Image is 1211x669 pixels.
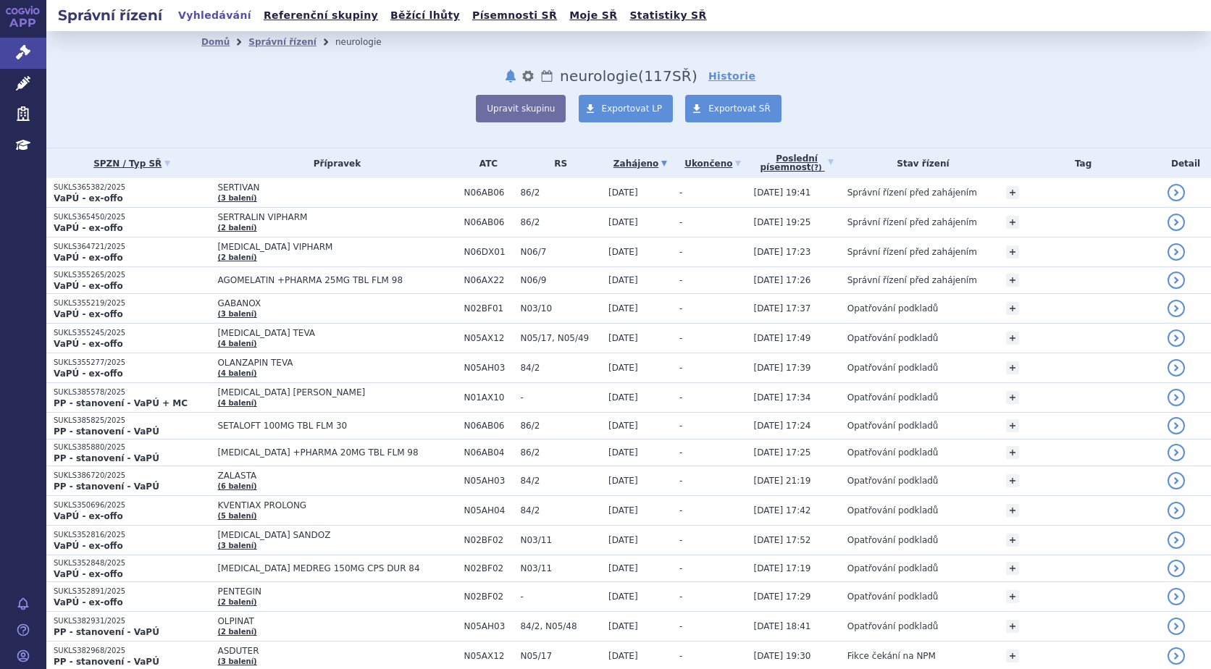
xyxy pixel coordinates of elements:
span: N06DX01 [464,247,514,257]
a: + [1006,419,1019,432]
a: (2 balení) [217,598,256,606]
span: N05AH03 [464,363,514,373]
strong: VaPÚ - ex-offo [54,369,123,379]
a: Referenční skupiny [259,6,382,25]
span: [DATE] [608,303,638,314]
span: Opatřování podkladů [847,303,939,314]
a: + [1006,534,1019,547]
strong: PP - stanovení - VaPÚ [54,657,159,667]
span: [DATE] [608,392,638,403]
span: - [520,392,601,403]
a: detail [1168,329,1185,347]
span: ASDUTER [217,646,456,656]
span: [DATE] 17:34 [754,392,811,403]
span: ( SŘ) [638,67,697,85]
span: [DATE] 17:39 [754,363,811,373]
a: + [1006,391,1019,404]
p: SUKLS355219/2025 [54,298,210,308]
span: Opatřování podkladů [847,563,939,573]
span: Opatřování podkladů [847,621,939,631]
span: N02BF02 [464,535,514,545]
p: SUKLS352891/2025 [54,586,210,597]
a: + [1006,562,1019,575]
span: - [679,592,682,602]
a: (2 balení) [217,224,256,232]
a: Exportovat SŘ [685,95,782,122]
span: Správní řízení před zahájením [847,247,977,257]
a: Poslednípísemnost(?) [754,148,840,178]
p: SUKLS385825/2025 [54,416,210,426]
span: [DATE] [608,535,638,545]
span: [DATE] [608,505,638,516]
span: N05AH03 [464,476,514,486]
a: Statistiky SŘ [625,6,711,25]
a: + [1006,245,1019,258]
li: neurologie [335,31,401,53]
a: detail [1168,502,1185,519]
a: detail [1168,560,1185,577]
span: GABANOX [217,298,456,308]
th: Přípravek [210,148,456,178]
span: [DATE] [608,563,638,573]
span: Opatřování podkladů [847,535,939,545]
strong: VaPÚ - ex-offo [54,281,123,291]
span: N03/10 [520,303,601,314]
span: [DATE] [608,621,638,631]
a: (3 balení) [217,310,256,318]
span: - [679,392,682,403]
span: Správní řízení před zahájením [847,188,977,198]
button: nastavení [521,67,535,85]
span: [DATE] 18:41 [754,621,811,631]
span: [DATE] 17:26 [754,275,811,285]
span: N01AX10 [464,392,514,403]
span: N05AH03 [464,621,514,631]
a: detail [1168,618,1185,635]
strong: VaPÚ - ex-offo [54,253,123,263]
span: - [679,247,682,257]
a: detail [1168,444,1185,461]
span: N05/17 [520,651,601,661]
p: SUKLS365450/2025 [54,212,210,222]
strong: VaPÚ - ex-offo [54,541,123,551]
span: 117 [644,67,672,85]
span: [MEDICAL_DATA] TEVA [217,328,456,338]
span: N06AB06 [464,188,514,198]
span: - [679,447,682,458]
span: [DATE] 19:30 [754,651,811,661]
span: [DATE] [608,363,638,373]
span: [DATE] [608,421,638,431]
strong: VaPÚ - ex-offo [54,511,123,521]
span: PENTEGIN [217,586,456,597]
span: Opatřování podkladů [847,333,939,343]
a: (2 balení) [217,253,256,261]
th: Tag [999,148,1160,178]
span: - [679,621,682,631]
a: detail [1168,272,1185,289]
span: - [520,592,601,602]
a: detail [1168,214,1185,231]
span: Exportovat LP [602,104,663,114]
span: [DATE] [608,333,638,343]
a: + [1006,446,1019,459]
span: N02BF02 [464,563,514,573]
span: [MEDICAL_DATA] [PERSON_NAME] [217,387,456,397]
span: SETALOFT 100MG TBL FLM 30 [217,421,456,431]
span: Opatřování podkladů [847,421,939,431]
span: [DATE] [608,217,638,227]
a: detail [1168,300,1185,317]
p: SUKLS352848/2025 [54,558,210,568]
p: SUKLS355265/2025 [54,270,210,280]
p: SUKLS382931/2025 [54,616,210,626]
th: Stav řízení [840,148,1000,178]
span: KVENTIAX PROLONG [217,500,456,510]
span: Exportovat SŘ [708,104,771,114]
span: 86/2 [520,188,601,198]
p: SUKLS364721/2025 [54,242,210,252]
span: ZALASTA [217,471,456,481]
a: detail [1168,647,1185,665]
span: 84/2 [520,363,601,373]
a: SPZN / Typ SŘ [54,153,210,174]
a: + [1006,361,1019,374]
a: + [1006,302,1019,315]
span: [DATE] 17:52 [754,535,811,545]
